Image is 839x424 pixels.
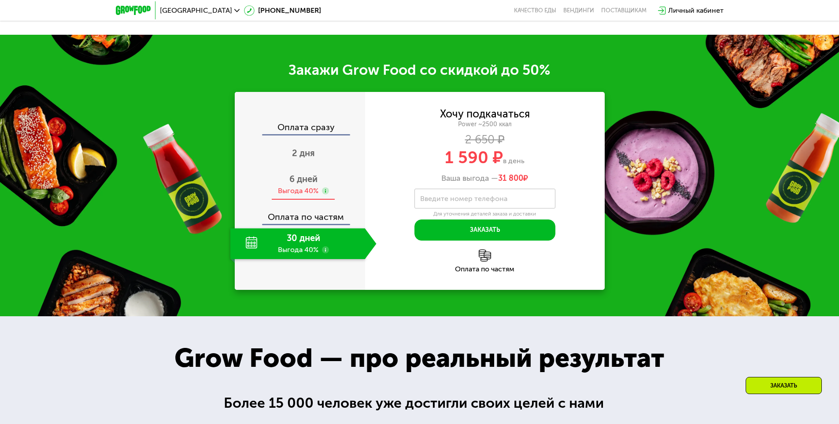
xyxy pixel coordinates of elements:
[668,5,724,16] div: Личный кабинет
[440,109,530,119] div: Хочу подкачаться
[365,266,605,273] div: Оплата по частям
[563,7,594,14] a: Вендинги
[420,196,507,201] label: Введите номер телефона
[514,7,556,14] a: Качество еды
[365,135,605,145] div: 2 650 ₽
[746,377,822,394] div: Заказать
[160,7,232,14] span: [GEOGRAPHIC_DATA]
[236,204,365,224] div: Оплата по частям
[601,7,647,14] div: поставщикам
[292,148,315,158] span: 2 дня
[414,211,555,218] div: Для уточнения деталей заказа и доставки
[498,174,528,183] span: ₽
[365,174,605,183] div: Ваша выгода —
[414,219,555,241] button: Заказать
[498,173,523,183] span: 31 800
[445,147,503,168] span: 1 590 ₽
[503,157,525,165] span: в день
[224,392,615,414] div: Более 15 000 человек уже достигли своих целей с нами
[244,5,321,16] a: [PHONE_NUMBER]
[289,174,318,184] span: 6 дней
[278,186,318,196] div: Выгода 40%
[479,249,491,262] img: l6xcnZfty9opOoJh.png
[155,338,684,378] div: Grow Food — про реальный результат
[365,121,605,128] div: Power ~2500 ккал
[236,123,365,134] div: Оплата сразу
